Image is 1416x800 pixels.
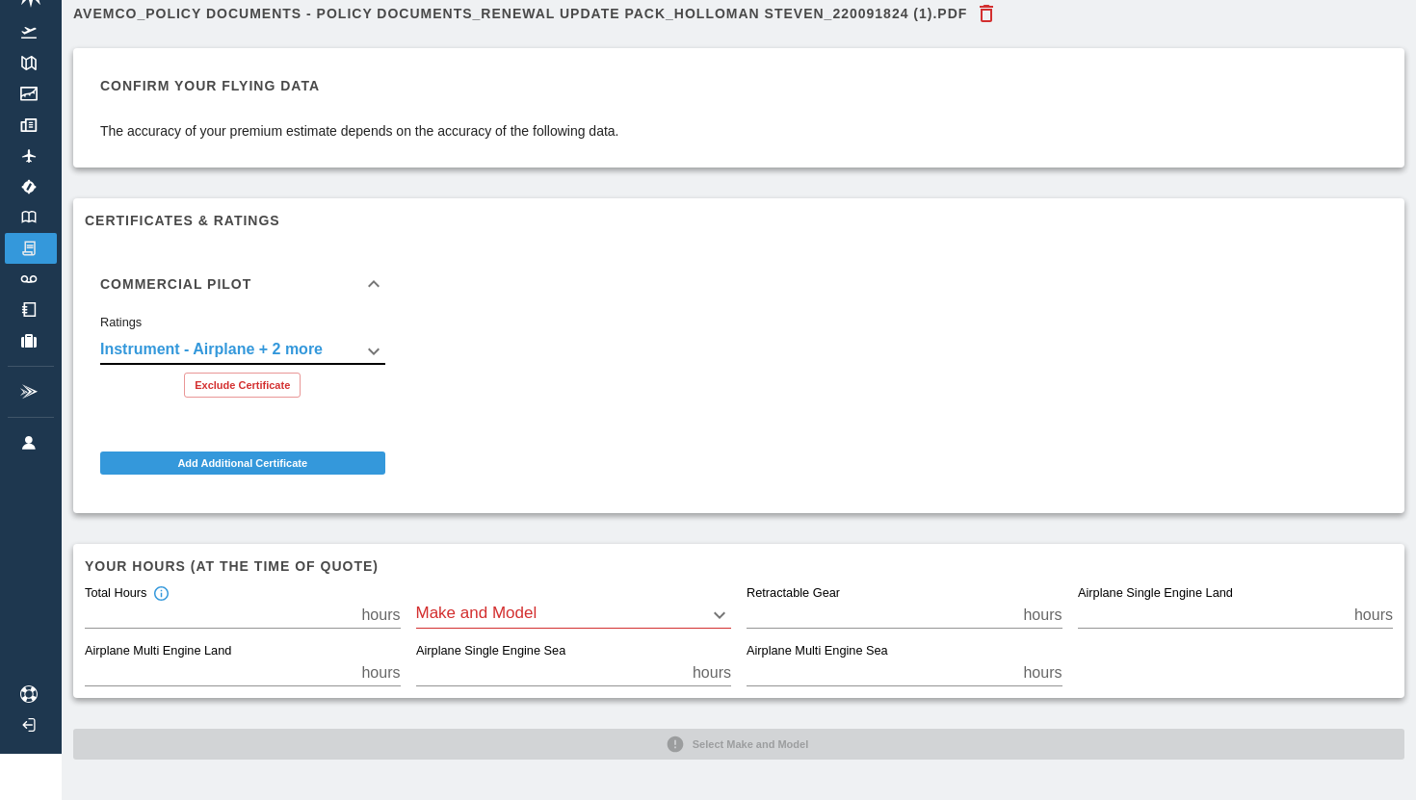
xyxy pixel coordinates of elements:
label: Airplane Single Engine Land [1078,585,1233,603]
label: Airplane Single Engine Sea [416,643,565,660]
p: hours [1354,604,1393,627]
p: hours [361,661,400,684]
label: Airplane Multi Engine Sea [747,643,888,660]
div: Commercial Pilot [85,315,401,413]
label: Retractable Gear [747,585,840,603]
p: hours [693,661,731,684]
h6: Confirm your flying data [100,75,619,96]
h6: Avemco_Policy Documents - Policy Documents_Renewal Update Pack_HOLLOMAN STEVEN_220091824 (1).pdf [73,7,967,20]
h6: Your hours (at the time of quote) [85,555,1393,577]
h6: Certificates & Ratings [85,210,1393,231]
button: Exclude Certificate [184,373,301,398]
div: Instrument - Airplane + 2 more [100,338,385,365]
svg: Total hours in fixed-wing aircraft [152,585,170,603]
p: hours [361,604,400,627]
label: Ratings [100,314,142,331]
p: hours [1023,604,1062,627]
h6: Commercial Pilot [100,277,251,291]
p: The accuracy of your premium estimate depends on the accuracy of the following data. [100,121,619,141]
p: hours [1023,661,1062,684]
label: Airplane Multi Engine Land [85,643,231,660]
div: Total Hours [85,585,170,603]
div: Commercial Pilot [85,253,401,315]
button: Add Additional Certificate [100,452,385,475]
